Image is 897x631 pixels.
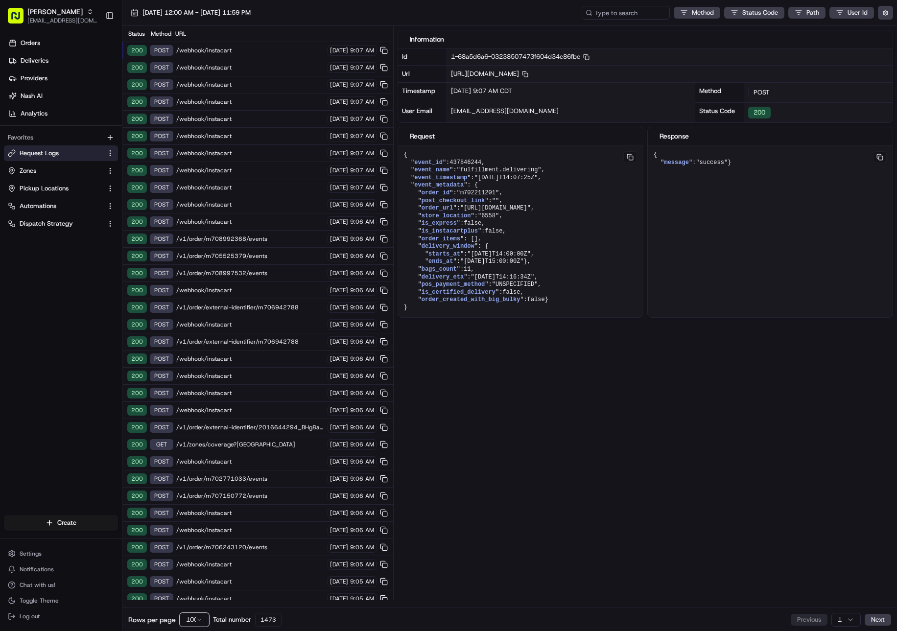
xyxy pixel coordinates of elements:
[502,289,520,296] span: false
[350,201,374,209] span: 9:06 AM
[660,131,881,141] div: Response
[865,614,891,626] button: Next
[127,182,147,193] div: 200
[330,338,348,346] span: [DATE]
[471,274,535,280] span: "[DATE]T14:16:34Z"
[330,423,348,431] span: [DATE]
[176,235,325,243] span: /v1/order/m708992368/events
[695,82,744,102] div: Method
[176,509,325,517] span: /webhook/instacart
[127,405,147,416] div: 200
[150,234,173,244] div: POST
[176,115,325,123] span: /webhook/instacart
[4,609,118,623] button: Log out
[330,252,348,260] span: [DATE]
[150,182,173,193] div: POST
[788,7,826,19] button: Path
[451,107,559,115] span: [EMAIL_ADDRESS][DOMAIN_NAME]
[213,615,251,624] span: Total number
[127,593,147,604] div: 200
[33,103,124,111] div: We're available if you need us!
[127,234,147,244] div: 200
[150,508,173,518] div: POST
[414,182,464,188] span: event_metadata
[398,65,447,82] div: Url
[748,87,775,98] div: POST
[806,8,819,17] span: Path
[350,492,374,500] span: 9:06 AM
[350,235,374,243] span: 9:06 AM
[150,45,173,56] div: POST
[449,159,481,166] span: 437846244
[350,184,374,191] span: 9:07 AM
[83,143,91,151] div: 💻
[485,228,502,234] span: false
[724,7,784,19] button: Status Code
[330,218,348,226] span: [DATE]
[150,62,173,73] div: POST
[410,34,881,44] div: Information
[330,543,348,551] span: [DATE]
[176,98,325,106] span: /webhook/instacart
[664,159,688,166] span: message
[330,47,348,54] span: [DATE]
[127,439,147,450] div: 200
[176,286,325,294] span: /webhook/instacart
[330,64,348,71] span: [DATE]
[27,17,97,24] button: [EMAIL_ADDRESS][DOMAIN_NAME]
[176,252,325,260] span: /v1/order/m705525379/events
[4,163,118,179] button: Zones
[451,52,590,61] span: 1-68a5d6a6-03238507473f604d34c86fbe
[176,458,325,466] span: /webhook/instacart
[474,174,538,181] span: "[DATE]T14:07:25Z"
[330,458,348,466] span: [DATE]
[176,389,325,397] span: /webhook/instacart
[4,578,118,592] button: Chat with us!
[127,491,147,501] div: 200
[127,216,147,227] div: 200
[150,251,173,261] div: POST
[127,336,147,347] div: 200
[8,202,102,210] a: Automations
[93,142,157,152] span: API Documentation
[350,561,374,568] span: 9:05 AM
[6,138,79,156] a: 📗Knowledge Base
[467,251,531,257] span: "[DATE]T14:00:00Z"
[350,64,374,71] span: 9:07 AM
[20,219,73,228] span: Dispatch Strategy
[176,166,325,174] span: /webhook/instacart
[127,559,147,570] div: 200
[127,319,147,330] div: 200
[330,389,348,397] span: [DATE]
[27,7,83,17] button: [PERSON_NAME]
[8,149,102,158] a: Request Logs
[69,165,118,173] a: Powered byPylon
[748,107,771,118] div: 200
[330,132,348,140] span: [DATE]
[176,218,325,226] span: /webhook/instacart
[398,83,447,103] div: Timestamp
[4,130,118,145] div: Favorites
[398,48,447,65] div: Id
[127,456,147,467] div: 200
[410,131,631,141] div: Request
[350,98,374,106] span: 9:07 AM
[8,219,102,228] a: Dispatch Strategy
[350,372,374,380] span: 9:06 AM
[176,304,325,311] span: /v1/order/external-identifier/m706942788
[79,138,161,156] a: 💻API Documentation
[150,353,173,364] div: POST
[4,53,122,69] a: Deliveries
[848,8,868,17] span: User Id
[10,93,27,111] img: 1736555255976-a54dd68f-1ca7-489b-9aae-adbdc363a1c4
[428,251,460,257] span: starts_at
[127,45,147,56] div: 200
[492,281,538,288] span: "UNSPECIFIED"
[20,184,69,193] span: Pickup Locations
[150,114,173,124] div: POST
[127,114,147,124] div: 200
[350,423,374,431] span: 9:06 AM
[422,274,464,280] span: delivery_eta
[21,74,47,83] span: Providers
